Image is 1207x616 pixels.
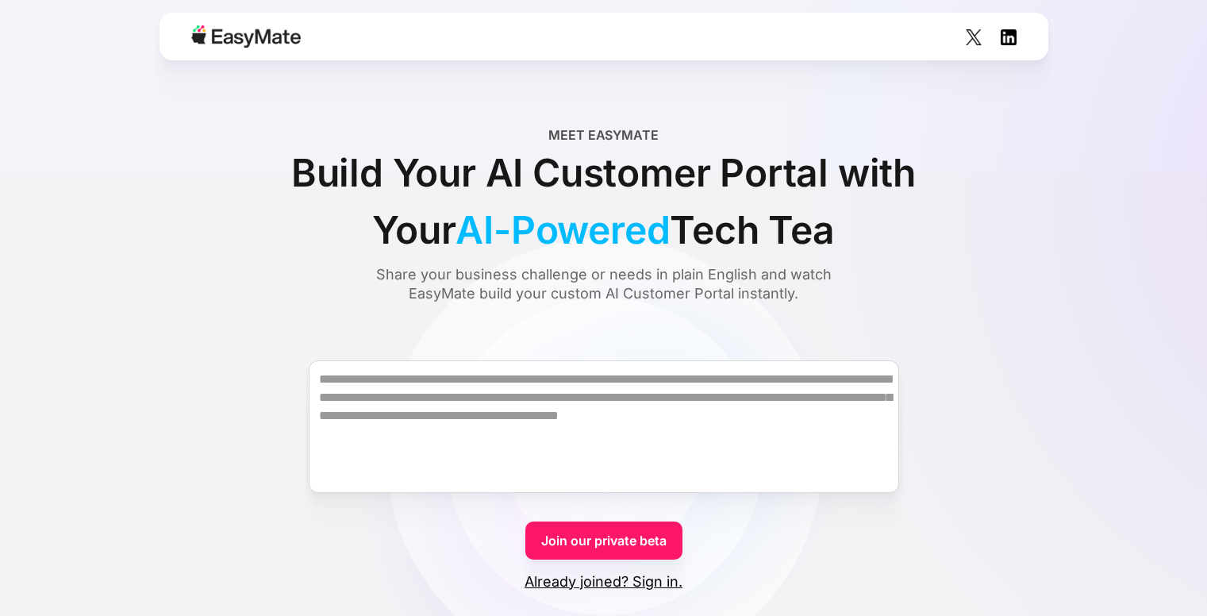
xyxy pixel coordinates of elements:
img: Easymate logo [191,25,301,48]
div: Share your business challenge or needs in plain English and watch EasyMate build your custom AI C... [346,265,862,303]
div: Meet EasyMate [548,125,659,144]
img: Social Icon [1001,29,1017,45]
span: Tech Tea [670,202,834,259]
a: Join our private beta [525,522,682,560]
form: Form [38,332,1169,591]
span: AI-Powered [456,202,670,259]
img: Social Icon [966,29,982,45]
a: Already joined? Sign in. [525,572,682,591]
div: Build Your AI Customer Portal with Your [247,144,961,259]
